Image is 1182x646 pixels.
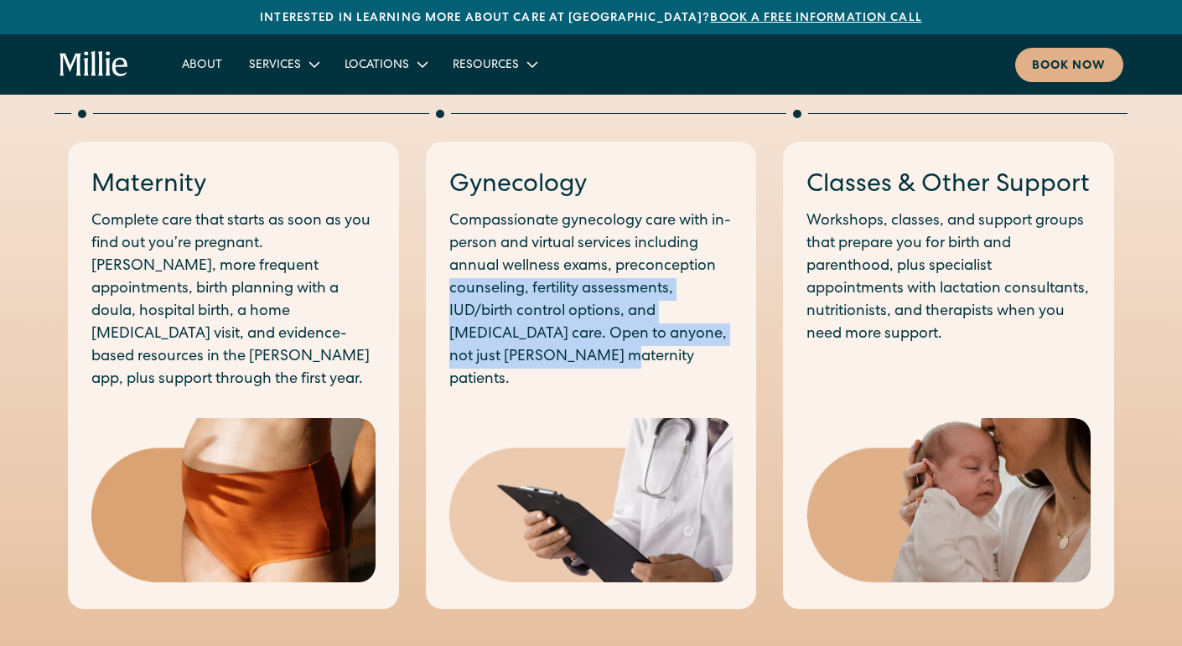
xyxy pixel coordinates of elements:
[449,168,734,204] h3: Gynecology
[91,210,376,391] p: Complete care that starts as soon as you find out you’re pregnant. [PERSON_NAME], more frequent a...
[331,50,439,78] div: Locations
[806,168,1091,204] h3: Classes & Other Support
[439,50,549,78] div: Resources
[1015,48,1123,82] a: Book now
[453,57,519,75] div: Resources
[710,13,921,24] a: Book a free information call
[236,50,331,78] div: Services
[91,168,376,204] h3: Maternity
[1032,58,1107,75] div: Book now
[806,210,1091,346] p: Workshops, classes, and support groups that prepare you for birth and parenthood, plus specialist...
[345,57,409,75] div: Locations
[168,50,236,78] a: About
[60,51,129,78] a: home
[806,418,1091,583] img: Mother gently kissing her newborn's head, capturing a tender moment of love and early bonding in ...
[249,57,301,75] div: Services
[449,418,734,583] img: Medical professional in a white coat holding a clipboard, representing expert care and diagnosis ...
[449,210,734,391] p: Compassionate gynecology care with in-person and virtual services including annual wellness exams...
[91,418,376,583] img: Close-up of a woman's midsection wearing high-waisted postpartum underwear, highlighting comfort ...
